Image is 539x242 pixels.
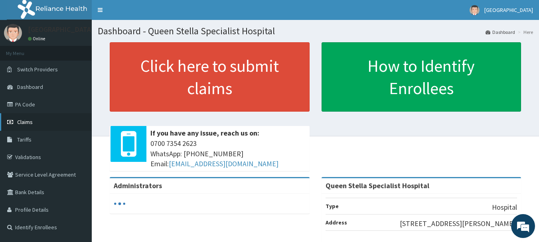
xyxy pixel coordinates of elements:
svg: audio-loading [114,198,126,210]
p: [GEOGRAPHIC_DATA] [28,26,94,33]
b: Administrators [114,181,162,190]
b: If you have any issue, reach us on: [150,128,259,138]
a: Click here to submit claims [110,42,310,112]
span: 0700 7354 2623 WhatsApp: [PHONE_NUMBER] Email: [150,138,306,169]
b: Type [326,203,339,210]
p: [STREET_ADDRESS][PERSON_NAME]. [400,218,517,229]
img: User Image [470,5,480,15]
a: How to Identify Enrollees [322,42,521,112]
span: Switch Providers [17,66,58,73]
strong: Queen Stella Specialist Hospital [326,181,429,190]
span: Claims [17,118,33,126]
b: Address [326,219,347,226]
span: Tariffs [17,136,32,143]
li: Here [516,29,533,35]
a: [EMAIL_ADDRESS][DOMAIN_NAME] [169,159,278,168]
p: Hospital [492,202,517,212]
a: Dashboard [486,29,515,35]
img: User Image [4,24,22,42]
a: Online [28,36,47,41]
h1: Dashboard - Queen Stella Specialist Hospital [98,26,533,36]
span: [GEOGRAPHIC_DATA] [484,6,533,14]
span: Dashboard [17,83,43,91]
